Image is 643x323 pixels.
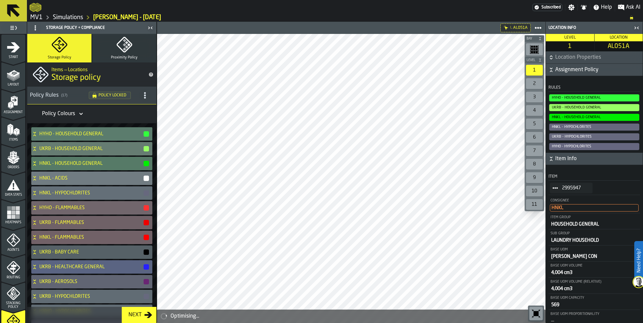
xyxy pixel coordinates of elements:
button: button- [144,161,149,166]
div: DropdownMenuValue-policy [34,107,86,121]
span: Location [610,36,628,40]
span: HNKL [552,205,563,210]
button: button- [144,190,149,196]
div: Storage Policy + Compliance [29,22,146,33]
div: HNKL - HOUSEHOLD GENERAL [31,157,150,170]
span: Heatmaps [1,221,25,224]
li: menu Routing [1,255,25,282]
button: button- [144,220,149,225]
div: Base UOM Capacity [550,296,639,300]
div: StatList-item-Base UOM Capacity [549,294,640,310]
div: UKRB - BABY CARE [31,245,150,259]
div: 1 [526,65,543,76]
label: button-toggle-Toggle Full Menu [1,23,25,33]
li: menu Layout [1,62,25,89]
div: Location Info [547,26,632,30]
button: button- [144,279,149,284]
div: DropdownMenuValue-policy [42,110,75,118]
button: button- [546,51,643,63]
nav: Breadcrumb [30,13,640,21]
span: Assignment Compliance Rule [549,143,639,150]
span: Help [601,3,612,11]
div: button-toolbar-undefined [525,63,544,77]
div: Consignee [550,198,639,203]
div: 6 [526,132,543,143]
div: 2 [526,78,543,89]
h4: HNKL - HOUSEHOLD GENERAL [39,161,143,166]
h4: HNKL - ACIDS [39,176,143,181]
span: Assignment Compliance Rule [549,94,639,101]
span: Layout [1,83,25,87]
div: Base UOM Volume [550,264,639,268]
button: button- [525,57,544,63]
button: button- [144,294,149,299]
span: Bay [525,37,537,41]
div: 3 [526,92,543,102]
span: Ask AI [626,3,640,11]
h4: UKRB - HEALTHCARE GENERAL [39,264,143,270]
h4: HYHO - HOUSEHOLD GENERAL [39,131,143,137]
span: Assignment Policy [555,66,641,74]
button: button- [525,35,544,42]
div: 5 [526,119,543,129]
div: UKRB - HOUSEHOLD GENERAL [31,142,150,155]
span: Item Info [555,155,641,163]
div: 4 [526,105,543,116]
div: L. [510,26,513,30]
div: HNKL - ACIDS [31,172,150,185]
label: button-toggle-Help [590,3,615,11]
div: button-toolbar-undefined [525,184,544,198]
span: Subscribed [541,5,561,10]
div: 8 [526,159,543,170]
h4: HYHO - FLAMMABLES [39,205,143,211]
span: Assignment [1,110,25,114]
a: link-to-/wh/i/3ccf57d1-1e0c-4a81-a3bb-c2011c5f0d50 [53,14,83,21]
span: 569 [551,303,559,307]
div: Base UOM Volume (Relative) [550,280,639,284]
button: button- [144,176,149,181]
span: 1 [547,43,593,50]
h4: UKRB - HOUSEHOLD GENERAL [39,146,143,151]
div: StatList-item-Item Group [549,213,640,229]
svg: Reset zoom and position [531,308,541,319]
span: Data Stats [1,193,25,197]
div: button-toolbar-undefined [525,171,544,184]
div: Rules [549,85,640,90]
a: logo-header [158,308,196,322]
label: Need Help? [635,242,642,279]
button: button- [144,205,149,211]
label: button-toggle-Close me [632,24,641,32]
div: alert-Optimising... [157,310,545,323]
span: 4,004 cm3 [551,286,572,291]
div: status-Policy Locked [89,92,131,99]
h4: UKRB - AEROSOLS [39,279,143,284]
span: 2995947 [562,185,587,191]
span: Stacking Policy [1,302,25,309]
div: StatList-item-Base Uom [549,245,640,262]
div: Policy Rules [30,91,89,99]
span: Assignment Compliance Rule [549,104,639,111]
label: button-toggle-Close me [146,24,155,32]
div: UKRB - FLAMMABLES [31,216,150,229]
div: Menu Subscription [532,4,562,11]
h4: UKRB - HYPOCHLORITES [39,294,143,299]
div: button-toolbar-undefined [525,90,544,104]
div: UKRB - HEALTHCARE GENERAL [31,260,150,274]
button: button- [546,153,643,165]
div: button-toolbar-undefined [525,117,544,131]
span: Storage Policy [48,55,71,60]
div: button-toolbar-undefined [525,131,544,144]
span: HOUSEHOLD GENERAL [551,222,599,227]
a: link-to-/wh/i/3ccf57d1-1e0c-4a81-a3bb-c2011c5f0d50/settings/billing [532,4,562,11]
li: menu Heatmaps [1,200,25,227]
div: 7 [526,145,543,156]
div: button-toolbar-undefined [528,306,544,322]
span: Assignment Compliance Rule [549,114,639,121]
button: button- [144,146,149,151]
div: button-toolbar-undefined [525,77,544,90]
label: button-toggle-Notifications [578,4,590,11]
div: 10 [526,186,543,196]
span: Level [564,36,576,40]
li: menu Agents [1,227,25,254]
span: Start [1,55,25,59]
